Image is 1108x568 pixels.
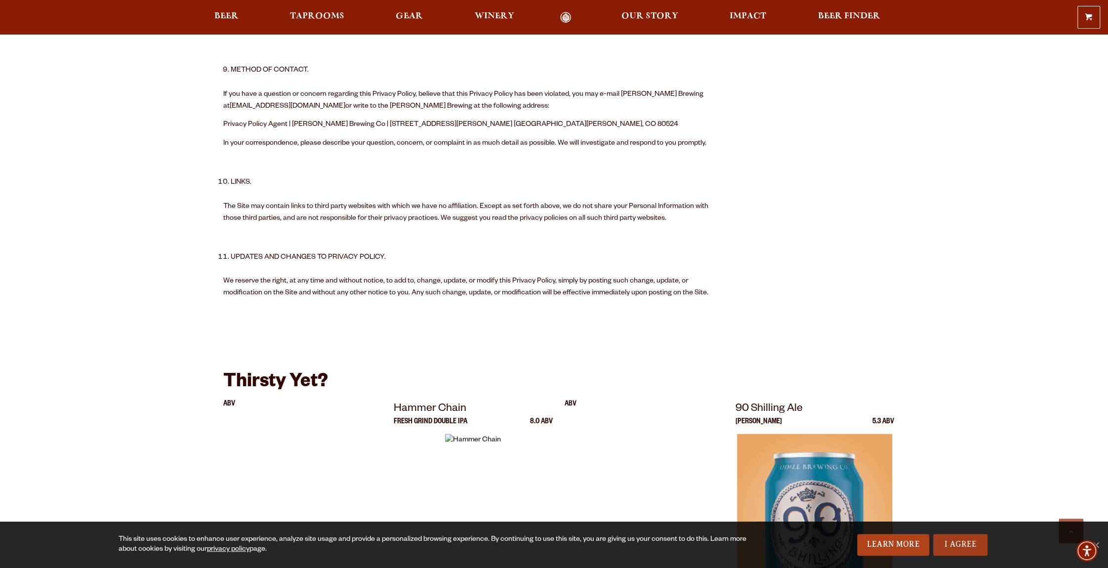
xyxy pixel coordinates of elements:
[468,12,521,23] a: Winery
[735,418,781,434] p: [PERSON_NAME]
[872,418,894,434] p: 5.3 ABV
[223,203,708,222] span: The Site may contain links to third party websites with which we have no affiliation. Except as s...
[621,12,678,20] span: Our Story
[565,400,576,416] p: ABV
[290,12,344,20] span: Taprooms
[223,277,708,297] span: We reserve the right, at any time and without notice, to add to, change, update, or modify this P...
[730,12,766,20] span: Impact
[207,546,249,554] a: privacy policy
[530,418,553,434] p: 8.0 ABV
[231,66,309,74] span: METHOD OF CONTACT.
[394,400,553,418] p: Hammer Chain
[231,253,386,261] span: UPDATES AND CHANGES TO PRIVACY POLICY.
[1076,540,1098,562] div: Accessibility Menu
[1059,519,1083,543] a: Scroll to top
[735,400,894,418] p: 90 Shilling Ale
[396,12,423,20] span: Gear
[223,90,703,110] span: If you have a question or concern regarding this Privacy Policy, believe that this Privacy Policy...
[933,534,987,556] a: I Agree
[547,12,584,23] a: Odell Home
[223,139,706,147] span: In your correspondence, please describe your question, concern, or complaint in as much detail as...
[284,12,351,23] a: Taprooms
[208,12,245,23] a: Beer
[811,12,886,23] a: Beer Finder
[818,12,880,20] span: Beer Finder
[231,178,251,186] span: LINKS.
[223,121,678,128] span: Privacy Policy Agent | [PERSON_NAME] Brewing Co | [STREET_ADDRESS][PERSON_NAME] [GEOGRAPHIC_DATA]...
[475,12,514,20] span: Winery
[615,12,685,23] a: Our Story
[223,370,885,400] h3: Thirsty Yet?
[214,12,239,20] span: Beer
[119,535,754,555] div: This site uses cookies to enhance user experience, analyze site usage and provide a personalized ...
[223,400,235,416] p: ABV
[389,12,429,23] a: Gear
[394,418,467,434] p: Fresh Grind Double IPA
[723,12,773,23] a: Impact
[857,534,930,556] a: Learn More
